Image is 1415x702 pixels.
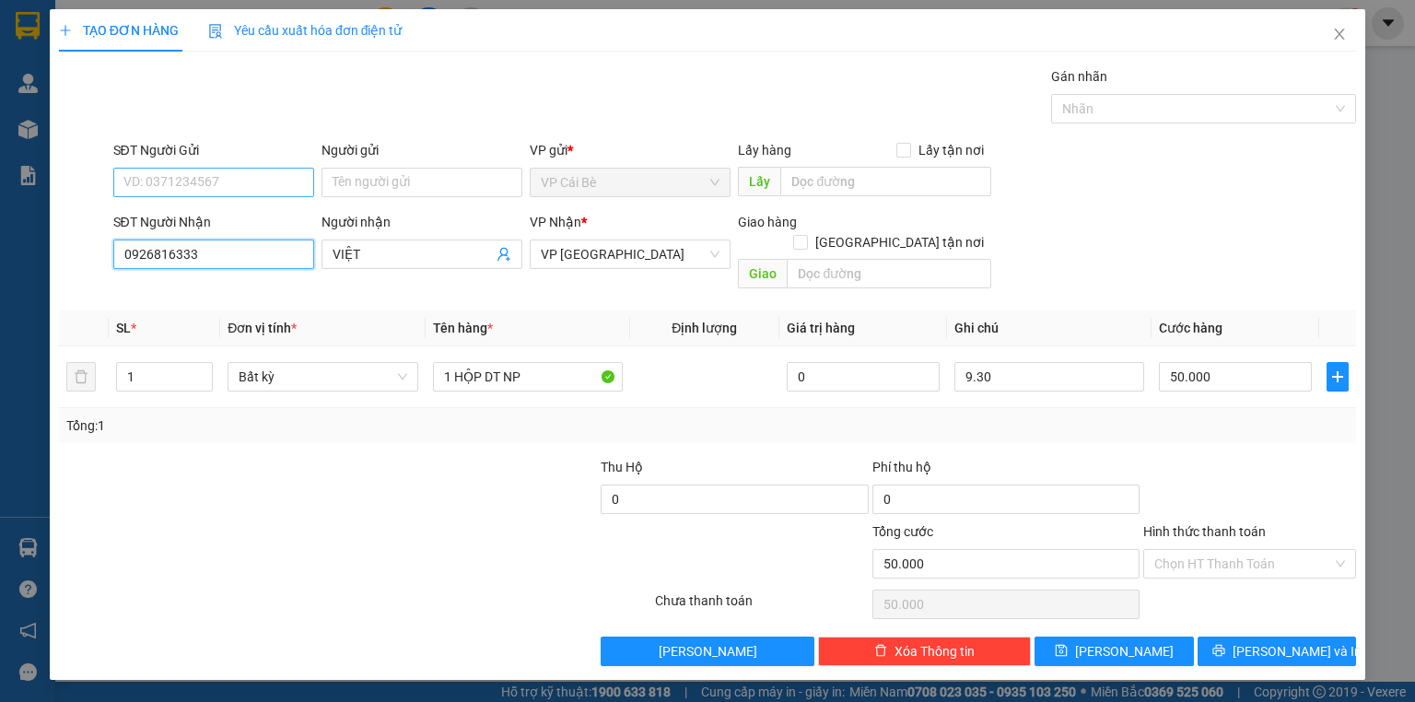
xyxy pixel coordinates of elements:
span: close [1332,27,1347,41]
input: 0 [787,362,940,392]
button: [PERSON_NAME] [601,637,813,666]
button: Close [1314,9,1365,61]
button: delete [66,362,96,392]
span: printer [1212,644,1225,659]
button: save[PERSON_NAME] [1035,637,1194,666]
span: Lấy [738,167,780,196]
span: Yêu cầu xuất hóa đơn điện tử [208,23,403,38]
span: Định lượng [672,321,737,335]
span: [PERSON_NAME] và In [1233,641,1362,661]
span: user-add [497,247,511,262]
span: Giá trị hàng [787,321,855,335]
span: TẠO ĐƠN HÀNG [59,23,179,38]
span: save [1055,644,1068,659]
div: VP gửi [530,140,731,160]
div: Tổng: 1 [66,415,547,436]
span: VP Sài Gòn [541,240,719,268]
img: icon [208,24,223,39]
input: Ghi Chú [954,362,1144,392]
button: printer[PERSON_NAME] và In [1198,637,1357,666]
div: Phí thu hộ [872,457,1140,485]
span: SL [116,321,131,335]
div: SĐT Người Nhận [113,212,314,232]
div: Người nhận [322,212,522,232]
button: plus [1327,362,1349,392]
span: Lấy tận nơi [911,140,991,160]
div: Chưa thanh toán [653,591,870,623]
input: VD: Bàn, Ghế [433,362,623,392]
input: Dọc đường [780,167,991,196]
div: SĐT Người Gửi [113,140,314,160]
span: Giao hàng [738,215,797,229]
span: plus [1327,369,1348,384]
span: [PERSON_NAME] [1075,641,1174,661]
span: plus [59,24,72,37]
div: Người gửi [322,140,522,160]
span: [PERSON_NAME] [659,641,757,661]
span: Xóa Thông tin [895,641,975,661]
span: Tổng cước [872,524,933,539]
span: [GEOGRAPHIC_DATA] tận nơi [808,232,991,252]
span: Bất kỳ [239,363,406,391]
button: deleteXóa Thông tin [818,637,1031,666]
input: Dọc đường [787,259,991,288]
span: Thu Hộ [601,460,643,474]
span: Đơn vị tính [228,321,297,335]
span: delete [874,644,887,659]
span: Cước hàng [1159,321,1222,335]
span: Lấy hàng [738,143,791,158]
span: Giao [738,259,787,288]
label: Hình thức thanh toán [1143,524,1266,539]
label: Gán nhãn [1051,69,1107,84]
span: VP Cái Bè [541,169,719,196]
th: Ghi chú [947,310,1152,346]
span: Tên hàng [433,321,493,335]
span: VP Nhận [530,215,581,229]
